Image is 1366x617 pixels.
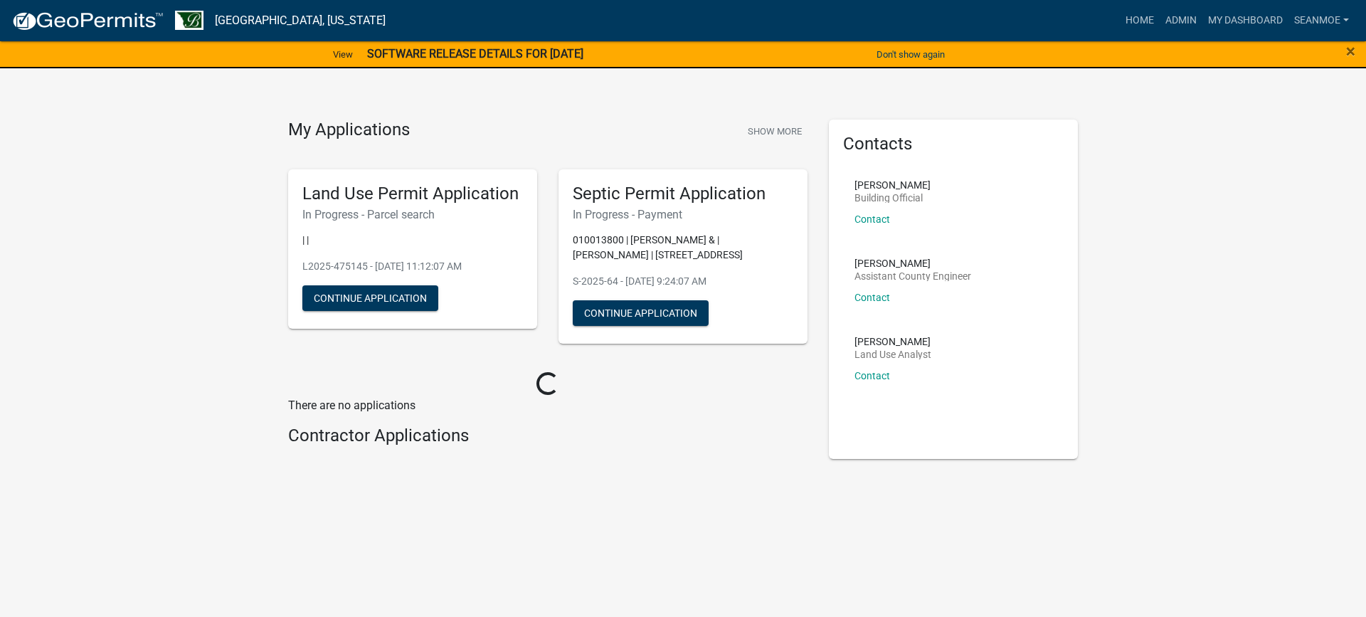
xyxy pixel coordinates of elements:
h4: Contractor Applications [288,426,808,446]
p: [PERSON_NAME] [854,258,971,268]
p: [PERSON_NAME] [854,180,931,190]
p: [PERSON_NAME] [854,337,931,347]
a: View [327,43,359,66]
a: Contact [854,370,890,381]
p: L2025-475145 - [DATE] 11:12:07 AM [302,259,523,274]
a: SeanMoe [1288,7,1355,34]
p: Assistant County Engineer [854,271,971,281]
button: Continue Application [573,300,709,326]
a: Admin [1160,7,1202,34]
h5: Contacts [843,134,1064,154]
h4: My Applications [288,120,410,141]
h5: Land Use Permit Application [302,184,523,204]
a: [GEOGRAPHIC_DATA], [US_STATE] [215,9,386,33]
p: There are no applications [288,397,808,414]
p: S-2025-64 - [DATE] 9:24:07 AM [573,274,793,289]
p: Building Official [854,193,931,203]
strong: SOFTWARE RELEASE DETAILS FOR [DATE] [367,47,583,60]
h5: Septic Permit Application [573,184,793,204]
button: Close [1346,43,1355,60]
p: | | [302,233,523,248]
h6: In Progress - Payment [573,208,793,221]
button: Continue Application [302,285,438,311]
p: 010013800 | [PERSON_NAME] & | [PERSON_NAME] | [STREET_ADDRESS] [573,233,793,263]
button: Don't show again [871,43,951,66]
wm-workflow-list-section: Contractor Applications [288,426,808,452]
img: Benton County, Minnesota [175,11,203,30]
a: My Dashboard [1202,7,1288,34]
p: Land Use Analyst [854,349,931,359]
span: × [1346,41,1355,61]
a: Contact [854,292,890,303]
a: Home [1120,7,1160,34]
h6: In Progress - Parcel search [302,208,523,221]
a: Contact [854,213,890,225]
button: Show More [742,120,808,143]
